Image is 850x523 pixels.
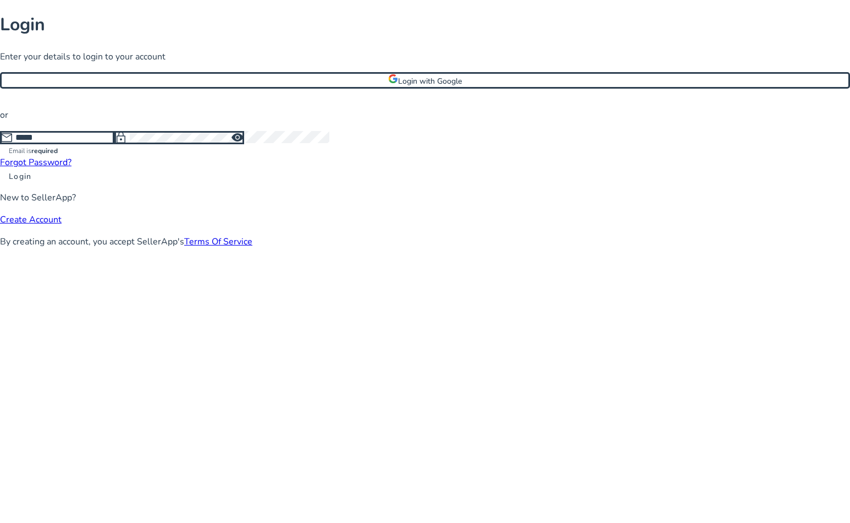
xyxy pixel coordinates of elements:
[31,146,58,155] strong: required
[9,144,106,156] mat-error: Email is
[184,236,252,248] a: Terms Of Service
[388,74,398,84] img: google-logo.svg
[231,131,244,144] span: visibility
[114,131,128,144] span: lock
[398,76,462,86] span: Login with Google
[9,171,31,182] span: Login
